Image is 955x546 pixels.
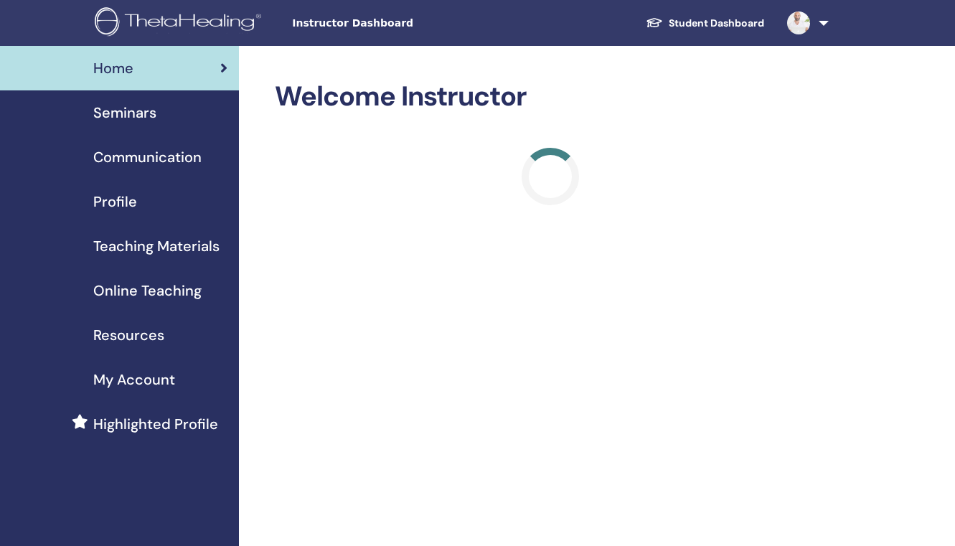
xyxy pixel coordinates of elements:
[634,10,776,37] a: Student Dashboard
[93,413,218,435] span: Highlighted Profile
[93,280,202,301] span: Online Teaching
[275,80,826,113] h2: Welcome Instructor
[93,57,133,79] span: Home
[95,7,266,39] img: logo.png
[93,102,156,123] span: Seminars
[93,191,137,212] span: Profile
[93,369,175,390] span: My Account
[292,16,507,31] span: Instructor Dashboard
[93,324,164,346] span: Resources
[93,146,202,168] span: Communication
[787,11,810,34] img: default.jpg
[646,17,663,29] img: graduation-cap-white.svg
[93,235,220,257] span: Teaching Materials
